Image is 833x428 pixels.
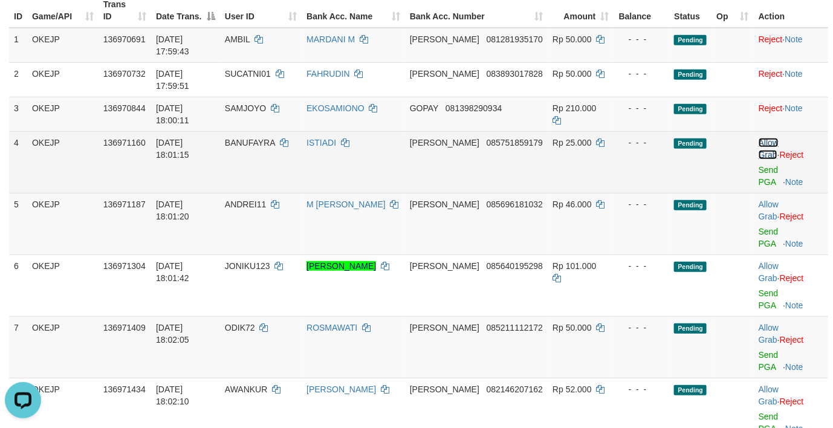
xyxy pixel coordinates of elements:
[619,102,665,114] div: - - -
[306,103,365,113] a: EKOSAMIONO
[785,300,803,310] a: Note
[27,316,99,378] td: OKEJP
[156,323,189,345] span: [DATE] 18:02:05
[553,69,592,79] span: Rp 50.000
[674,70,707,80] span: Pending
[785,34,803,44] a: Note
[103,34,146,44] span: 136970691
[780,273,804,283] a: Reject
[156,261,189,283] span: [DATE] 18:01:42
[225,138,275,148] span: BANUFAYRA
[754,62,828,97] td: ·
[553,384,592,394] span: Rp 52.000
[27,97,99,131] td: OKEJP
[780,397,804,406] a: Reject
[103,138,146,148] span: 136971160
[410,138,479,148] span: [PERSON_NAME]
[674,385,707,395] span: Pending
[754,255,828,316] td: ·
[225,323,255,332] span: ODIK72
[9,28,27,63] td: 1
[27,28,99,63] td: OKEJP
[27,131,99,193] td: OKEJP
[410,384,479,394] span: [PERSON_NAME]
[487,34,543,44] span: Copy 081281935170 to clipboard
[156,69,189,91] span: [DATE] 17:59:51
[410,261,479,271] span: [PERSON_NAME]
[9,62,27,97] td: 2
[225,34,250,44] span: AMBIL
[759,384,780,406] span: ·
[674,200,707,210] span: Pending
[487,199,543,209] span: Copy 085696181032 to clipboard
[306,138,336,148] a: ISTIADI
[553,138,592,148] span: Rp 25.000
[759,138,779,160] a: Allow Grab
[674,104,707,114] span: Pending
[9,193,27,255] td: 5
[759,199,779,221] a: Allow Grab
[785,69,803,79] a: Note
[9,316,27,378] td: 7
[754,131,828,193] td: ·
[619,198,665,210] div: - - -
[306,34,355,44] a: MARDANI M
[103,103,146,113] span: 136970844
[487,138,543,148] span: Copy 085751859179 to clipboard
[225,261,270,271] span: JONIKU123
[103,323,146,332] span: 136971409
[619,137,665,149] div: - - -
[619,68,665,80] div: - - -
[619,322,665,334] div: - - -
[759,261,779,283] a: Allow Grab
[225,384,268,394] span: AWANKUR
[553,199,592,209] span: Rp 46.000
[759,288,779,310] a: Send PGA
[225,69,271,79] span: SUCATNI01
[156,384,189,406] span: [DATE] 18:02:10
[780,335,804,345] a: Reject
[9,255,27,316] td: 6
[759,34,783,44] a: Reject
[553,323,592,332] span: Rp 50.000
[759,350,779,372] a: Send PGA
[156,199,189,221] span: [DATE] 18:01:20
[759,323,780,345] span: ·
[759,165,779,187] a: Send PGA
[754,316,828,378] td: ·
[785,103,803,113] a: Note
[487,261,543,271] span: Copy 085640195298 to clipboard
[103,384,146,394] span: 136971434
[619,33,665,45] div: - - -
[27,255,99,316] td: OKEJP
[410,34,479,44] span: [PERSON_NAME]
[674,35,707,45] span: Pending
[306,261,376,271] a: [PERSON_NAME]
[156,34,189,56] span: [DATE] 17:59:43
[759,227,779,248] a: Send PGA
[487,69,543,79] span: Copy 083893017828 to clipboard
[780,150,804,160] a: Reject
[306,69,350,79] a: FAHRUDIN
[759,384,779,406] a: Allow Grab
[225,199,266,209] span: ANDREI11
[306,199,386,209] a: M [PERSON_NAME]
[619,383,665,395] div: - - -
[410,199,479,209] span: [PERSON_NAME]
[9,97,27,131] td: 3
[156,138,189,160] span: [DATE] 18:01:15
[759,103,783,113] a: Reject
[410,323,479,332] span: [PERSON_NAME]
[759,199,780,221] span: ·
[674,138,707,149] span: Pending
[785,362,803,372] a: Note
[754,28,828,63] td: ·
[553,103,596,113] span: Rp 210.000
[446,103,502,113] span: Copy 081398290934 to clipboard
[27,62,99,97] td: OKEJP
[5,5,41,41] button: Open LiveChat chat widget
[306,384,376,394] a: [PERSON_NAME]
[619,260,665,272] div: - - -
[759,323,779,345] a: Allow Grab
[553,261,596,271] span: Rp 101.000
